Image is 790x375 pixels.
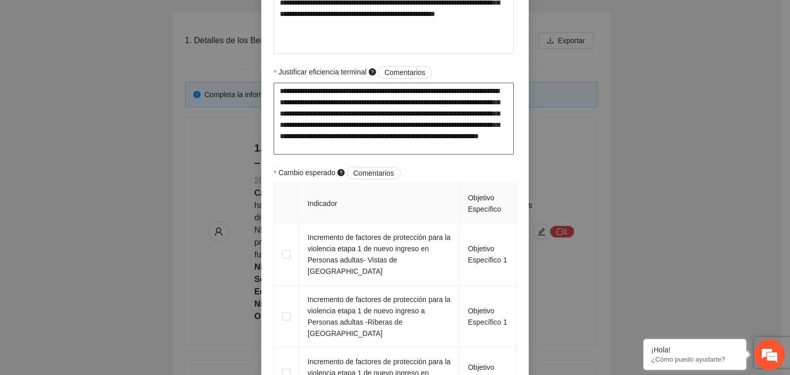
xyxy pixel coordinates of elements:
[169,5,193,30] div: Minimizar ventana de chat en vivo
[347,167,401,179] button: Cambio esperado question-circle
[299,184,460,223] th: Indicador
[651,355,739,363] p: ¿Cómo puedo ayudarte?
[299,223,460,286] td: Incremento de factores de protección para la violencia etapa 1 de nuevo ingreso en Personas adult...
[60,126,142,230] span: Estamos en línea.
[460,223,516,286] td: Objetivo Específico 1
[278,66,432,79] span: Justificar eficiencia terminal
[5,259,196,295] textarea: Escriba su mensaje y pulse “Intro”
[369,68,376,76] span: question-circle
[651,346,739,354] div: ¡Hola!
[299,286,460,348] td: Incremento de factores de protección para la violencia etapa 1 de nuevo ingreso a Personas adulta...
[460,286,516,348] td: Objetivo Específico 1
[278,167,401,179] span: Cambio esperado
[53,52,173,66] div: Chatee con nosotros ahora
[460,184,516,223] th: Objetivo Específico
[337,169,345,176] span: question-circle
[378,66,432,79] button: Justificar eficiencia terminal question-circle
[353,167,394,179] span: Comentarios
[384,67,425,78] span: Comentarios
